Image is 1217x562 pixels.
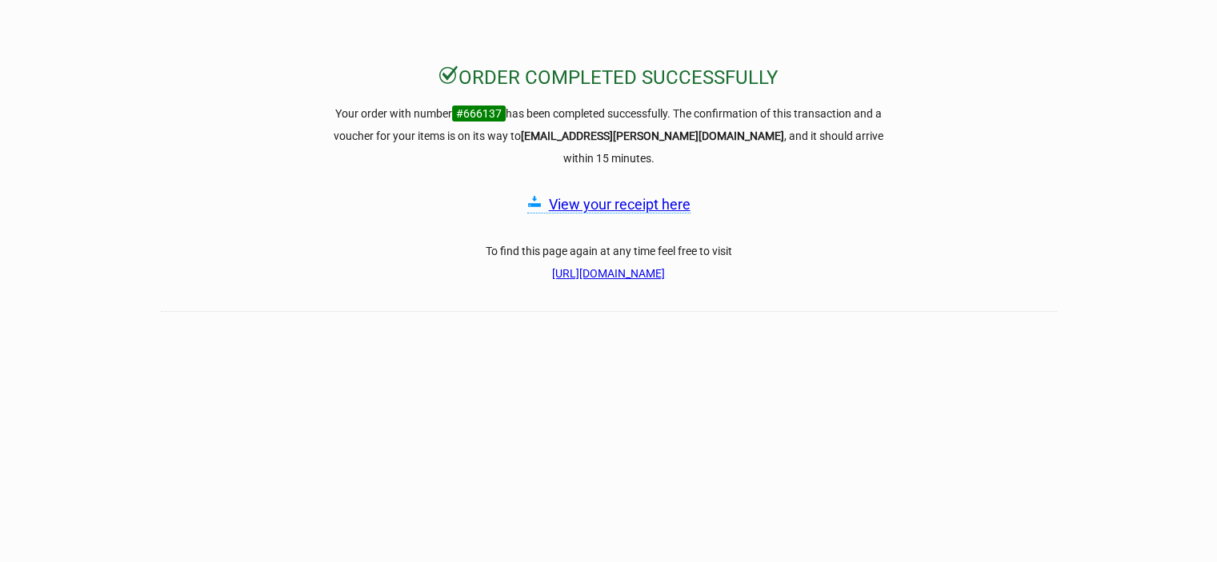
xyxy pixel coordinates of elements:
a: [URL][DOMAIN_NAME] [552,267,665,280]
span: #666137 [452,106,506,122]
a: View your receipt here [549,196,691,213]
strong: [EMAIL_ADDRESS][PERSON_NAME][DOMAIN_NAME] [521,130,784,142]
h3: Your order with number has been completed successfully. The confirmation of this transaction and ... [321,102,897,169]
h3: To find this page again at any time feel free to visit [321,240,897,285]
